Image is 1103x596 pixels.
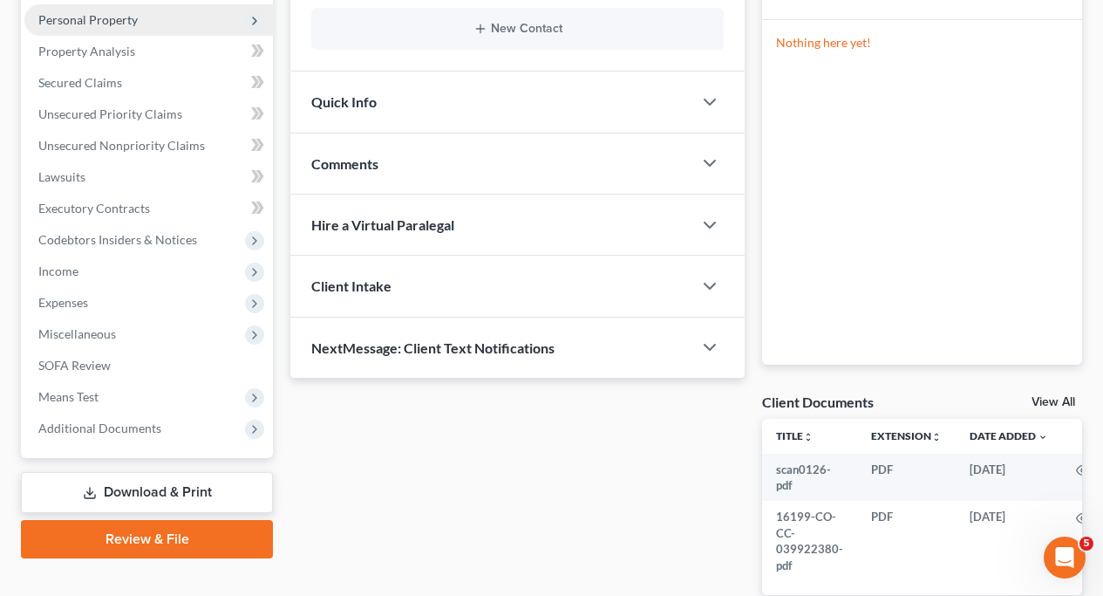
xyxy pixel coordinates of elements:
span: Comments [311,155,378,172]
span: Expenses [38,295,88,310]
span: Quick Info [311,93,377,110]
span: SOFA Review [38,358,111,373]
span: 5 [1079,537,1093,551]
a: Titleunfold_more [776,429,814,442]
span: Codebtors Insiders & Notices [38,232,197,247]
a: Executory Contracts [24,193,273,224]
span: Unsecured Nonpriority Claims [38,138,205,153]
span: Lawsuits [38,169,85,184]
td: 16199-CO-CC-039922380-pdf [762,501,857,581]
span: Unsecured Priority Claims [38,106,182,121]
a: View All [1032,396,1075,408]
i: unfold_more [803,432,814,442]
span: Miscellaneous [38,326,116,341]
div: Client Documents [762,393,874,411]
a: Property Analysis [24,36,273,67]
iframe: Intercom live chat [1044,537,1086,579]
span: Income [38,264,78,278]
a: Extensionunfold_more [871,429,942,442]
td: PDF [857,501,956,581]
span: Hire a Virtual Paralegal [311,216,454,233]
a: Lawsuits [24,161,273,193]
i: unfold_more [931,432,942,442]
p: Nothing here yet! [762,20,1082,65]
span: Personal Property [38,12,138,27]
a: Unsecured Priority Claims [24,99,273,130]
i: expand_more [1038,432,1048,442]
a: Unsecured Nonpriority Claims [24,130,273,161]
a: Review & File [21,520,273,558]
span: Property Analysis [38,44,135,58]
a: Download & Print [21,472,273,513]
td: scan0126-pdf [762,454,857,502]
td: [DATE] [956,501,1062,581]
a: Secured Claims [24,67,273,99]
span: Executory Contracts [38,201,150,216]
span: Means Test [38,389,99,404]
span: NextMessage: Client Text Notifications [311,339,555,356]
span: Client Intake [311,277,391,294]
td: PDF [857,454,956,502]
a: Date Added expand_more [970,429,1048,442]
button: New Contact [325,22,710,36]
td: [DATE] [956,454,1062,502]
span: Secured Claims [38,75,122,90]
span: Additional Documents [38,421,161,435]
a: SOFA Review [24,350,273,381]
